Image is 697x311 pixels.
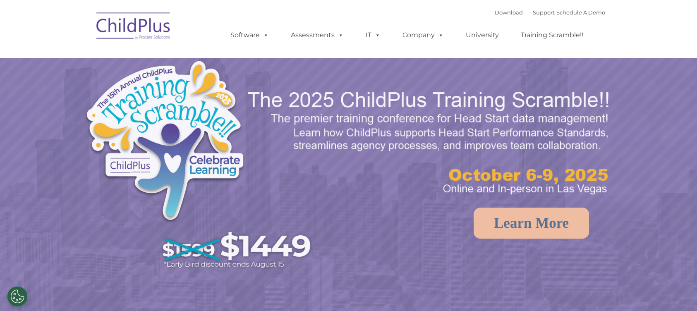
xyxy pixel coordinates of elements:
a: Assessments [283,27,352,43]
button: Cookies Settings [7,286,28,307]
a: Training Scramble!! [513,27,592,43]
a: IT [357,27,389,43]
a: Software [222,27,277,43]
img: ChildPlus by Procare Solutions [92,7,175,48]
a: Schedule A Demo [556,9,605,16]
a: Learn More [474,208,589,239]
a: Download [495,9,523,16]
font: | [495,9,605,16]
a: Support [533,9,555,16]
a: University [457,27,507,43]
a: Company [394,27,452,43]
